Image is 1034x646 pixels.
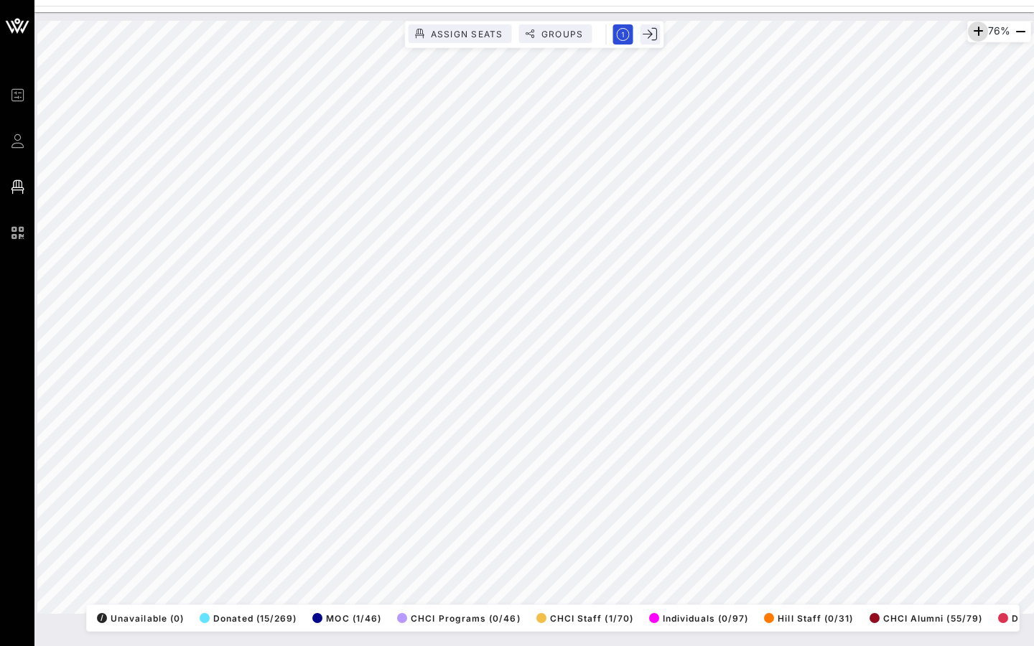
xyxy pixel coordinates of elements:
span: Individuals (0/97) [649,613,748,624]
button: CHCI Staff (1/70) [532,608,633,628]
button: Donated (15/269) [195,608,297,628]
span: MOC (1/46) [312,613,381,624]
span: Groups [541,29,584,39]
span: Hill Staff (0/31) [764,613,853,624]
button: CHCI Alumni (55/79) [865,608,982,628]
div: 76% [967,21,1031,42]
button: MOC (1/46) [308,608,381,628]
span: Unavailable (0) [97,613,184,624]
button: Groups [519,24,592,43]
span: CHCI Programs (0/46) [397,613,521,624]
span: CHCI Staff (1/70) [536,613,633,624]
span: Donated (15/269) [200,613,297,624]
button: /Unavailable (0) [93,608,184,628]
button: Assign Seats [409,24,512,43]
button: CHCI Programs (0/46) [393,608,521,628]
button: Hill Staff (0/31) [760,608,853,628]
span: Assign Seats [430,29,503,39]
span: CHCI Alumni (55/79) [870,613,982,624]
div: / [97,613,107,623]
button: Individuals (0/97) [645,608,748,628]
